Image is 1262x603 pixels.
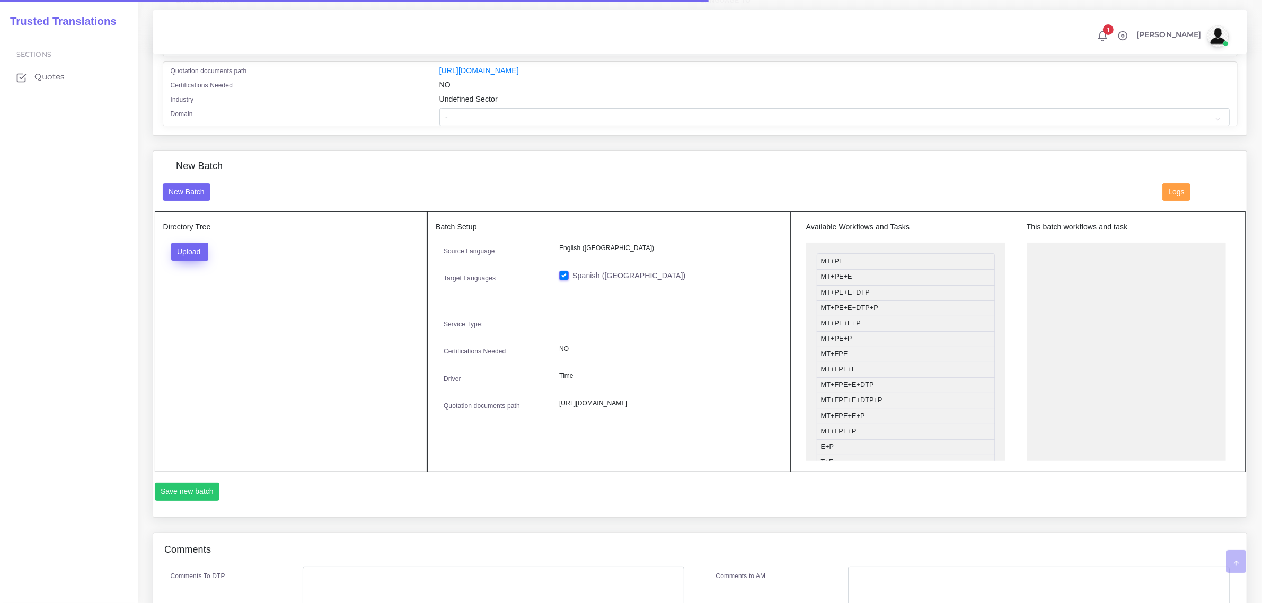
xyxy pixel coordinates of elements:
[436,223,782,232] h5: Batch Setup
[817,347,995,362] li: MT+FPE
[439,66,519,75] a: [URL][DOMAIN_NAME]
[171,95,194,104] label: Industry
[559,370,774,382] p: Time
[559,398,774,409] p: [URL][DOMAIN_NAME]
[817,409,995,424] li: MT+FPE+E+P
[176,161,223,172] h4: New Batch
[16,50,51,58] span: Sections
[806,223,1005,232] h5: Available Workflows and Tasks
[716,571,766,581] label: Comments to AM
[171,109,193,119] label: Domain
[1093,30,1112,42] a: 1
[1162,183,1190,201] button: Logs
[163,187,211,196] a: New Batch
[171,243,209,261] button: Upload
[1207,25,1229,47] img: avatar
[817,253,995,270] li: MT+PE
[3,15,117,28] h2: Trusted Translations
[817,316,995,332] li: MT+PE+E+P
[444,246,495,256] label: Source Language
[817,455,995,471] li: T+E
[171,571,225,581] label: Comments To DTP
[444,347,506,356] label: Certifications Needed
[3,13,117,30] a: Trusted Translations
[431,79,1238,94] div: NO
[817,424,995,440] li: MT+FPE+P
[444,320,483,329] label: Service Type:
[572,270,685,281] label: Spanish ([GEOGRAPHIC_DATA])
[444,401,520,411] label: Quotation documents path
[1136,31,1202,38] span: [PERSON_NAME]
[34,71,65,83] span: Quotes
[817,393,995,409] li: MT+FPE+E+DTP+P
[817,362,995,378] li: MT+FPE+E
[817,285,995,301] li: MT+PE+E+DTP
[155,483,220,501] button: Save new batch
[164,544,211,556] h4: Comments
[444,273,496,283] label: Target Languages
[1169,188,1185,196] span: Logs
[163,223,419,232] h5: Directory Tree
[817,300,995,316] li: MT+PE+E+DTP+P
[171,81,233,90] label: Certifications Needed
[559,343,774,354] p: NO
[817,269,995,285] li: MT+PE+E
[559,243,774,254] p: English ([GEOGRAPHIC_DATA])
[1103,24,1114,35] span: 1
[431,94,1238,108] div: Undefined Sector
[171,66,247,76] label: Quotation documents path
[817,439,995,455] li: E+P
[1027,223,1226,232] h5: This batch workflows and task
[163,183,211,201] button: New Batch
[8,66,130,88] a: Quotes
[444,374,461,384] label: Driver
[1131,25,1232,47] a: [PERSON_NAME]avatar
[817,331,995,347] li: MT+PE+P
[817,377,995,393] li: MT+FPE+E+DTP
